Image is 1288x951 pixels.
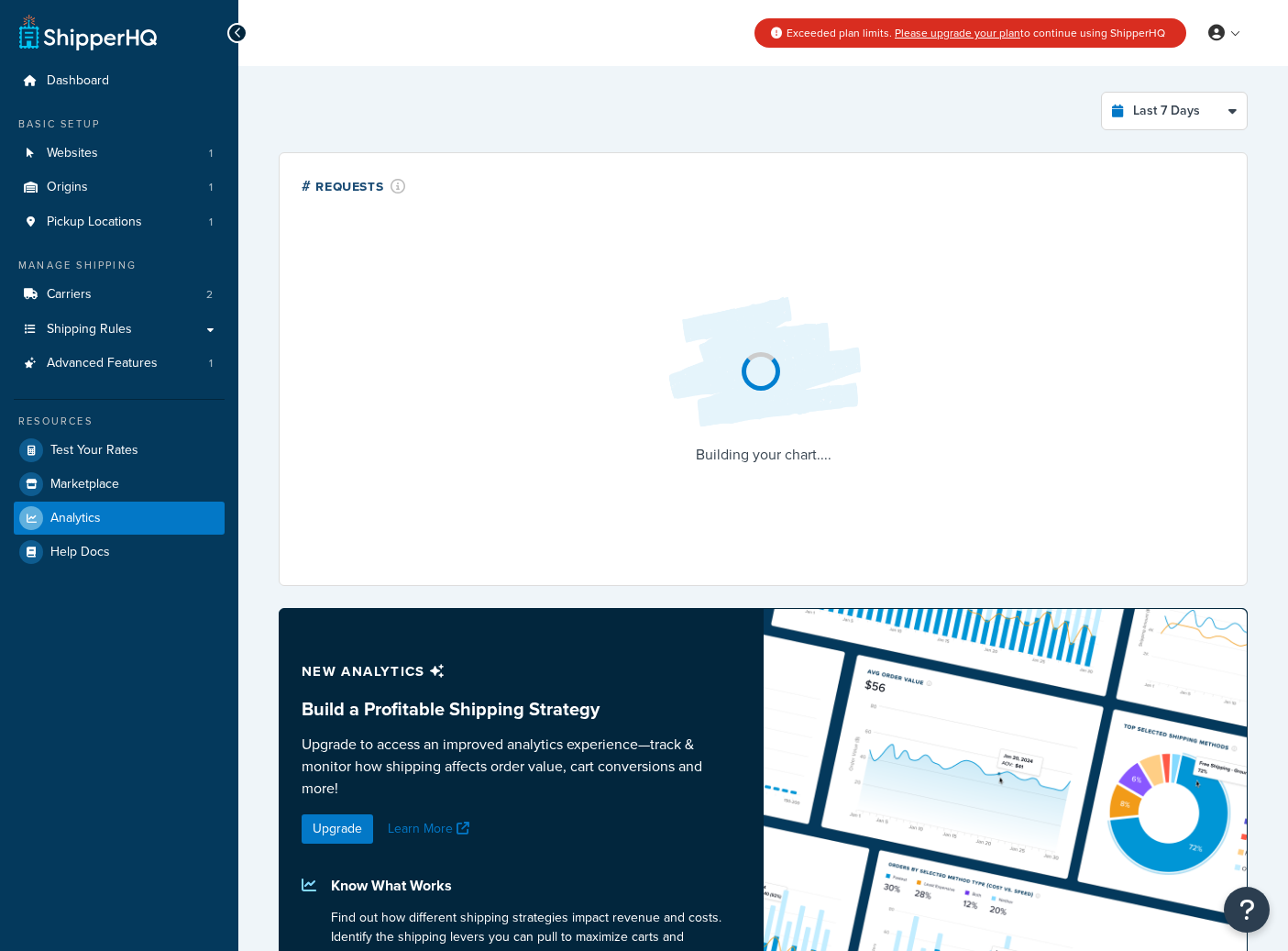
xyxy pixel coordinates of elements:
span: Shipping Rules [47,322,132,337]
a: Pickup Locations1 [14,205,225,239]
span: 1 [209,215,213,230]
a: Shipping Rules [14,313,225,347]
div: Resources [14,414,225,429]
button: Open Resource Center [1224,887,1270,933]
a: Origins1 [14,171,225,205]
p: Building your chart.... [654,442,874,468]
span: Dashboard [47,73,109,89]
div: # Requests [302,175,406,196]
span: 1 [209,356,213,371]
li: Origins [14,171,225,205]
p: Upgrade to access an improved analytics experience—track & monitor how shipping affects order val... [302,734,742,800]
span: Pickup Locations [47,215,142,230]
p: Know What Works [331,873,742,899]
a: Test Your Rates [14,434,225,467]
a: Websites1 [14,137,225,171]
span: Test Your Rates [50,443,138,459]
li: Websites [14,137,225,171]
li: Advanced Features [14,347,225,381]
a: Please upgrade your plan [895,25,1020,41]
a: Learn More [388,819,474,838]
span: Analytics [50,511,101,526]
span: Help Docs [50,545,110,560]
a: Marketplace [14,468,225,501]
h3: Build a Profitable Shipping Strategy [302,699,742,719]
a: Advanced Features1 [14,347,225,381]
span: Websites [47,146,98,161]
span: Exceeded plan limits. to continue using ShipperHQ [787,25,1165,41]
img: Loading... [654,282,874,442]
a: Carriers2 [14,278,225,312]
span: 1 [209,180,213,195]
span: 2 [206,287,213,303]
span: Origins [47,180,88,195]
span: Carriers [47,287,92,303]
span: 1 [209,146,213,161]
span: Advanced Features [47,356,158,371]
div: Manage Shipping [14,258,225,273]
a: Upgrade [302,814,373,844]
a: Help Docs [14,536,225,569]
a: Dashboard [14,64,225,98]
p: New analytics [302,658,742,684]
a: Analytics [14,502,225,535]
span: Marketplace [50,477,119,492]
div: Basic Setup [14,116,225,132]
li: Pickup Locations [14,205,225,239]
li: Carriers [14,278,225,312]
